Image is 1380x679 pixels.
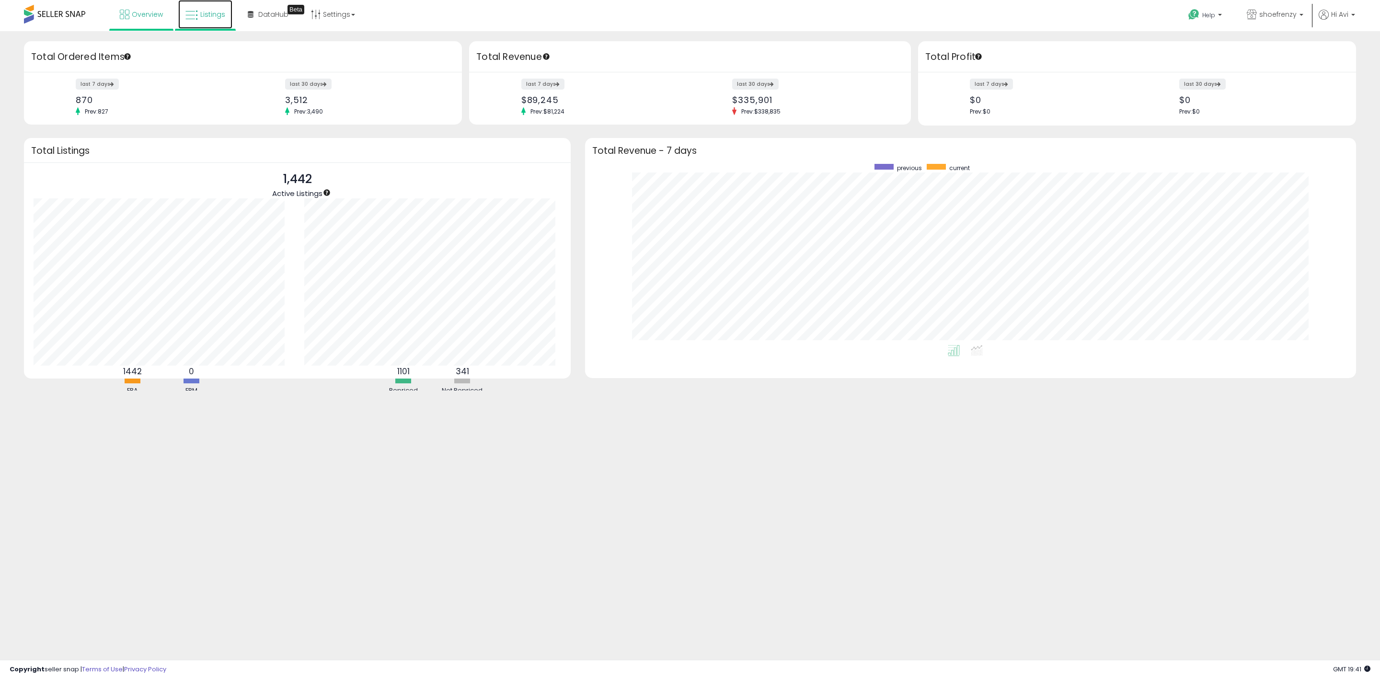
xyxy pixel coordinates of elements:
label: last 30 days [1179,79,1226,90]
label: last 7 days [970,79,1013,90]
h3: Total Revenue [476,50,904,64]
a: Hi Avi [1319,10,1355,31]
div: Tooltip anchor [974,52,983,61]
h3: Total Profit [925,50,1349,64]
div: FBA [103,386,161,395]
label: last 7 days [521,79,564,90]
div: Repriced [375,386,432,395]
b: 1101 [397,366,410,377]
h3: Total Revenue - 7 days [592,147,1349,154]
h3: Total Listings [31,147,563,154]
span: Prev: $0 [970,107,990,115]
span: Help [1202,11,1215,19]
span: Prev: $338,835 [736,107,785,115]
div: Tooltip anchor [287,5,304,14]
span: Listings [200,10,225,19]
p: 1,442 [272,170,322,188]
div: $0 [970,95,1130,105]
span: current [949,164,970,172]
span: Prev: 3,490 [289,107,328,115]
span: Overview [132,10,163,19]
span: shoefrenzy [1259,10,1297,19]
span: Prev: $0 [1179,107,1200,115]
b: 341 [456,366,469,377]
a: Help [1181,1,1231,31]
span: Prev: $81,224 [526,107,569,115]
span: previous [897,164,922,172]
div: 870 [76,95,236,105]
div: Not Repriced [434,386,491,395]
div: $89,245 [521,95,683,105]
label: last 30 days [732,79,779,90]
div: Tooltip anchor [542,52,551,61]
div: Tooltip anchor [322,188,331,197]
span: Prev: 827 [80,107,113,115]
span: Hi Avi [1331,10,1348,19]
div: $335,901 [732,95,894,105]
div: $0 [1179,95,1339,105]
b: 0 [189,366,194,377]
label: last 7 days [76,79,119,90]
h3: Total Ordered Items [31,50,455,64]
span: Active Listings [272,188,322,198]
b: 1442 [123,366,142,377]
label: last 30 days [285,79,332,90]
div: Tooltip anchor [123,52,132,61]
i: Get Help [1188,9,1200,21]
div: 3,512 [285,95,445,105]
div: FBM [162,386,220,395]
span: DataHub [258,10,288,19]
